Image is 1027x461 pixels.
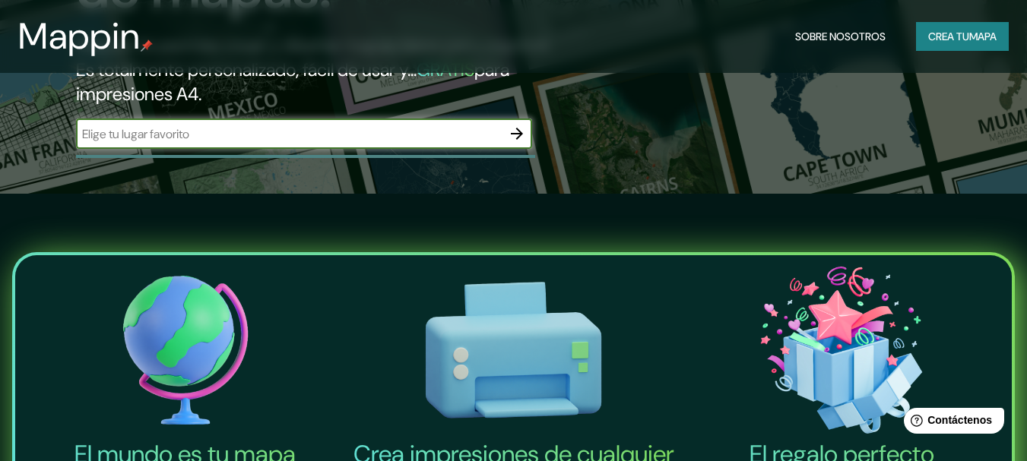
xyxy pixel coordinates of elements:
[76,125,502,143] input: Elige tu lugar favorito
[892,402,1010,444] iframe: Lanzador de widgets de ayuda
[141,39,153,52] img: pin de mapeo
[680,261,1003,439] img: El icono del regalo perfecto
[24,261,347,439] img: El mundo es tu icono de mapa
[916,22,1009,51] button: Crea tumapa
[76,58,509,106] font: para impresiones A4.
[928,30,969,43] font: Crea tu
[969,30,997,43] font: mapa
[18,12,141,60] font: Mappin
[789,22,892,51] button: Sobre nosotros
[795,30,886,43] font: Sobre nosotros
[353,261,675,439] img: Crea impresiones de cualquier tamaño-icono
